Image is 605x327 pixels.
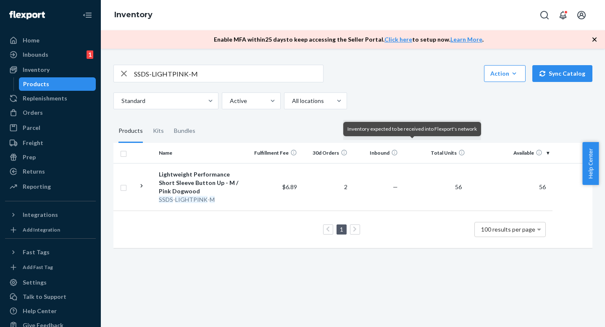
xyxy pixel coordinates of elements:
span: — [393,183,398,190]
div: Orders [23,108,43,117]
a: Replenishments [5,92,96,105]
div: Inbounds [23,50,48,59]
ol: breadcrumbs [108,3,159,27]
a: Products [19,77,96,91]
div: Settings [23,278,47,287]
div: Add Fast Tag [23,264,53,271]
div: Action [490,69,519,78]
input: All locations [291,97,292,105]
a: Add Fast Tag [5,262,96,272]
img: Flexport logo [9,11,45,19]
th: Fulfillment Fee [250,143,300,163]
div: Fast Tags [23,248,50,256]
input: Active [229,97,230,105]
em: M [210,196,215,203]
span: $6.89 [282,183,297,190]
a: Freight [5,136,96,150]
a: Settings [5,276,96,289]
em: LIGHTPINK [175,196,208,203]
div: Kits [153,119,164,143]
a: Help Center [5,304,96,318]
a: Click here [384,36,412,43]
th: Available [468,143,552,163]
a: Prep [5,150,96,164]
a: Inventory [114,10,153,19]
a: Inbounds1 [5,48,96,61]
button: Open account menu [573,7,590,24]
div: Talk to Support [23,293,66,301]
button: Help Center [582,142,599,185]
div: Integrations [23,211,58,219]
div: Inventory [23,66,50,74]
a: Talk to Support [5,290,96,303]
div: - - [159,195,247,204]
input: Search inventory by name or sku [134,65,323,82]
div: Replenishments [23,94,67,103]
div: Products [23,80,49,88]
td: 2 [300,163,351,211]
div: Home [23,36,39,45]
div: Freight [23,139,43,147]
p: Enable MFA within 25 days to keep accessing the Seller Portal. to setup now. . [214,35,484,44]
th: 30d Orders [300,143,351,163]
div: Add Integration [23,226,60,233]
button: Fast Tags [5,245,96,259]
button: Open notifications [555,7,571,24]
div: Products [118,119,143,143]
button: Close Navigation [79,7,96,24]
div: Bundles [174,119,195,143]
div: Lightweight Performance Short Sleeve Button Up - M / Pink Dogwood [159,170,247,195]
span: 56 [536,183,549,190]
a: Learn More [450,36,482,43]
a: Page 1 is your current page [338,226,345,233]
th: Inbound [351,143,401,163]
div: Reporting [23,182,51,191]
a: Home [5,34,96,47]
span: 56 [452,183,465,190]
span: 100 results per page [481,226,535,233]
a: Reporting [5,180,96,193]
em: SSDS [159,196,173,203]
a: Returns [5,165,96,178]
button: Sync Catalog [532,65,592,82]
button: Integrations [5,208,96,222]
button: Open Search Box [536,7,553,24]
div: Parcel [23,124,40,132]
a: Inventory [5,63,96,76]
div: Prep [23,153,36,161]
th: Name [155,143,250,163]
a: Add Integration [5,225,96,235]
div: Help Center [23,307,57,315]
a: Orders [5,106,96,119]
button: Action [484,65,526,82]
th: Total Units [401,143,468,163]
div: 1 [87,50,93,59]
div: Returns [23,167,45,176]
div: Inventory expected to be received into Flexport's network [347,125,477,133]
a: Parcel [5,121,96,134]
